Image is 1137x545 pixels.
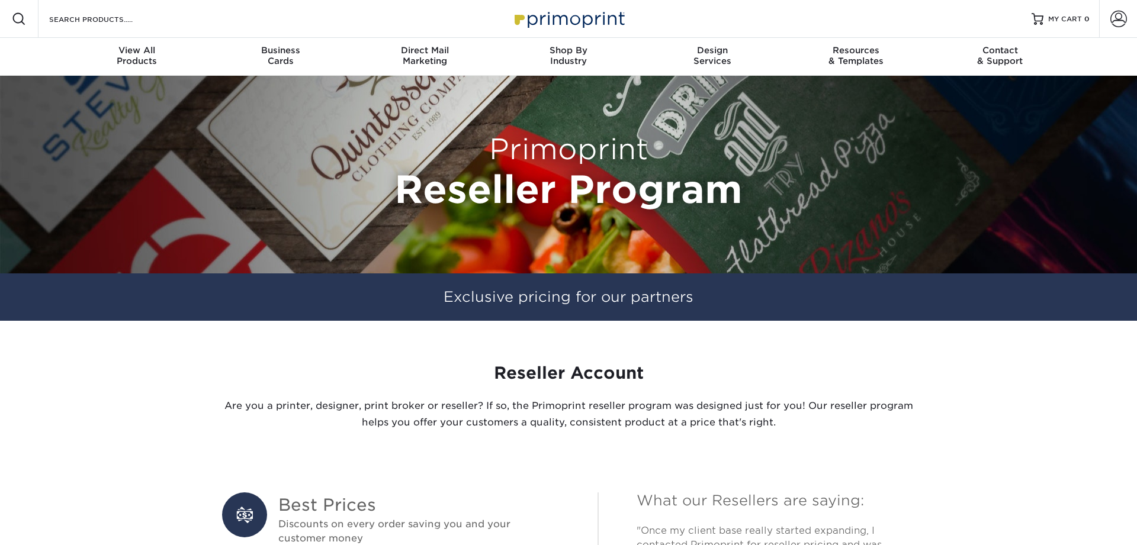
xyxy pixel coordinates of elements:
[353,45,497,56] span: Direct Mail
[65,45,209,56] span: View All
[637,492,915,509] h4: What our Resellers are saying:
[640,45,784,56] span: Design
[497,45,641,56] span: Shop By
[222,363,915,383] h3: Reseller Account
[222,167,915,212] h1: Reseller Program
[222,133,915,167] h2: Primoprint
[222,398,915,431] p: Are you a printer, designer, print broker or reseller? If so, the Primoprint reseller program was...
[497,38,641,76] a: Shop ByIndustry
[784,45,928,56] span: Resources
[928,45,1072,66] div: & Support
[209,38,353,76] a: BusinessCards
[784,45,928,66] div: & Templates
[353,38,497,76] a: Direct MailMarketing
[353,45,497,66] div: Marketing
[509,6,628,31] img: Primoprint
[3,509,101,541] iframe: Google Customer Reviews
[640,38,784,76] a: DesignServices
[213,273,924,321] div: Exclusive pricing for our partners
[209,45,353,56] span: Business
[928,38,1072,76] a: Contact& Support
[1048,14,1082,24] span: MY CART
[928,45,1072,56] span: Contact
[278,492,560,517] span: Best Prices
[209,45,353,66] div: Cards
[640,45,784,66] div: Services
[48,12,163,26] input: SEARCH PRODUCTS.....
[65,38,209,76] a: View AllProducts
[784,38,928,76] a: Resources& Templates
[497,45,641,66] div: Industry
[1084,15,1090,23] span: 0
[65,45,209,66] div: Products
